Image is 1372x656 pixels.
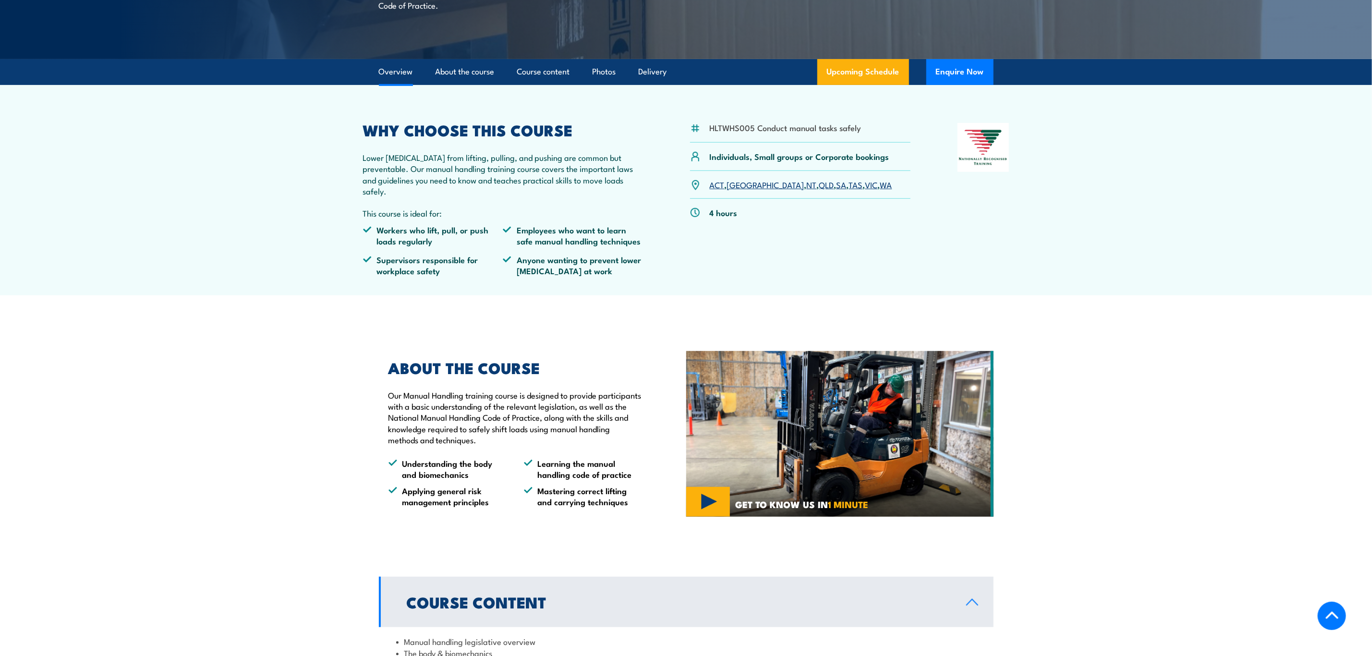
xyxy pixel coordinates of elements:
a: [GEOGRAPHIC_DATA] [727,179,804,190]
li: Understanding the body and biomechanics [389,458,507,480]
a: About the course [436,59,495,85]
img: Nationally Recognised Training logo. [958,123,1009,172]
a: ACT [710,179,725,190]
strong: 1 MINUTE [828,497,868,511]
img: Forklift [686,351,994,517]
a: WA [880,179,892,190]
p: 4 hours [710,207,738,218]
li: Workers who lift, pull, or push loads regularly [363,224,503,247]
a: Delivery [639,59,667,85]
p: Our Manual Handling training course is designed to provide participants with a basic understandin... [389,389,642,446]
a: QLD [819,179,834,190]
li: Mastering correct lifting and carrying techniques [524,485,642,508]
li: Manual handling legislative overview [396,636,976,647]
a: NT [807,179,817,190]
li: Anyone wanting to prevent lower [MEDICAL_DATA] at work [503,254,643,277]
a: Course content [517,59,570,85]
h2: ABOUT THE COURSE [389,361,642,374]
p: Individuals, Small groups or Corporate bookings [710,151,889,162]
a: Course Content [379,577,994,627]
li: Applying general risk management principles [389,485,507,508]
h2: Course Content [407,595,951,608]
a: Upcoming Schedule [817,59,909,85]
li: Supervisors responsible for workplace safety [363,254,503,277]
h2: WHY CHOOSE THIS COURSE [363,123,644,136]
a: Overview [379,59,413,85]
p: , , , , , , , [710,179,892,190]
a: TAS [849,179,863,190]
a: SA [837,179,847,190]
li: Employees who want to learn safe manual handling techniques [503,224,643,247]
span: GET TO KNOW US IN [735,500,868,509]
p: This course is ideal for: [363,207,644,219]
li: Learning the manual handling code of practice [524,458,642,480]
a: VIC [865,179,878,190]
p: Lower [MEDICAL_DATA] from lifting, pulling, and pushing are common but preventable. Our manual ha... [363,152,644,197]
button: Enquire Now [926,59,994,85]
li: HLTWHS005 Conduct manual tasks safely [710,122,862,133]
a: Photos [593,59,616,85]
